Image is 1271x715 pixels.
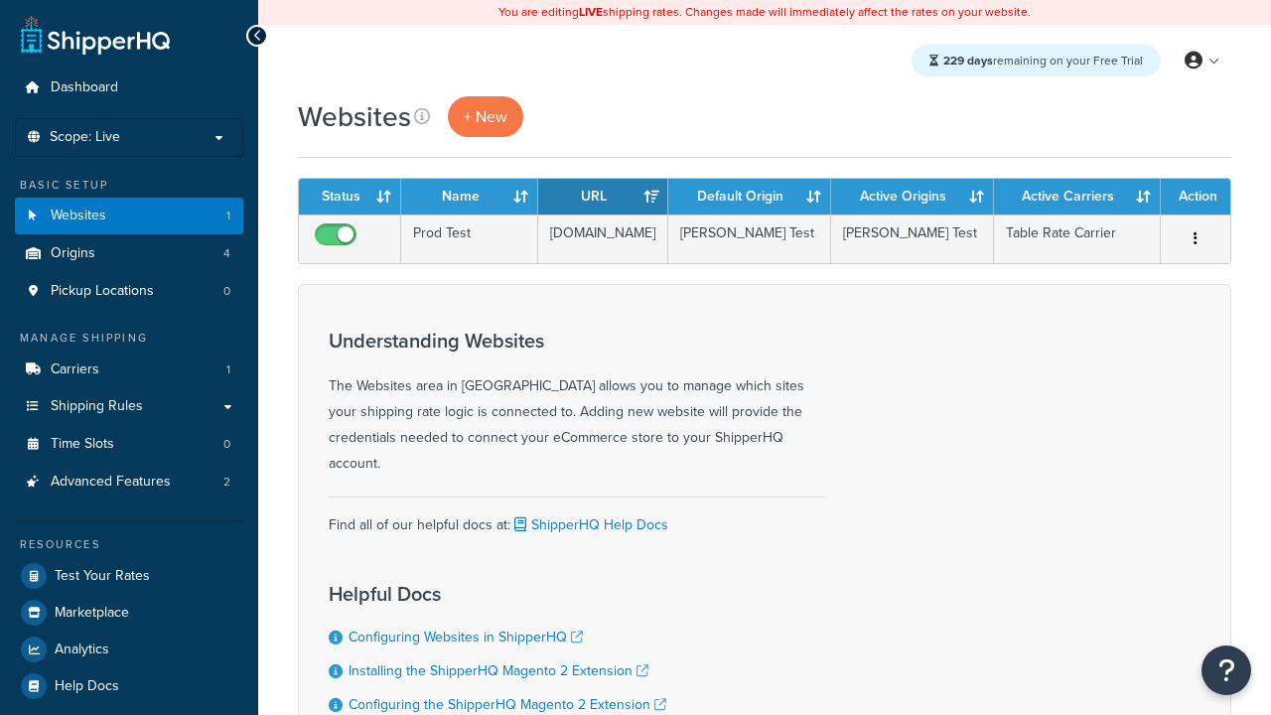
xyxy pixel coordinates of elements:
div: Basic Setup [15,177,243,194]
a: ShipperHQ Home [21,15,170,55]
h3: Helpful Docs [329,583,686,605]
li: Carriers [15,352,243,388]
a: ShipperHQ Help Docs [510,514,668,535]
a: Analytics [15,632,243,667]
span: 0 [223,283,230,300]
span: Marketplace [55,605,129,622]
span: 4 [223,245,230,262]
h1: Websites [298,97,411,136]
a: Marketplace [15,595,243,631]
span: 0 [223,436,230,453]
span: + New [464,105,507,128]
th: Name: activate to sort column ascending [401,179,538,214]
a: Time Slots 0 [15,426,243,463]
li: Origins [15,235,243,272]
a: Dashboard [15,70,243,106]
span: Websites [51,208,106,224]
span: Time Slots [51,436,114,453]
th: Action [1161,179,1230,214]
span: 2 [223,474,230,491]
a: Help Docs [15,668,243,704]
span: Carriers [51,361,99,378]
div: remaining on your Free Trial [912,45,1161,76]
th: URL: activate to sort column ascending [538,179,668,214]
span: Shipping Rules [51,398,143,415]
td: [DOMAIN_NAME] [538,214,668,263]
a: Pickup Locations 0 [15,273,243,310]
a: Shipping Rules [15,388,243,425]
button: Open Resource Center [1201,645,1251,695]
span: Scope: Live [50,129,120,146]
li: Pickup Locations [15,273,243,310]
a: Advanced Features 2 [15,464,243,500]
td: Table Rate Carrier [994,214,1161,263]
th: Status: activate to sort column ascending [299,179,401,214]
span: Help Docs [55,678,119,695]
span: Advanced Features [51,474,171,491]
a: Configuring the ShipperHQ Magento 2 Extension [349,694,666,715]
td: Prod Test [401,214,538,263]
span: 1 [226,361,230,378]
b: LIVE [579,3,603,21]
span: Dashboard [51,79,118,96]
th: Active Origins: activate to sort column ascending [831,179,994,214]
a: Origins 4 [15,235,243,272]
a: Websites 1 [15,198,243,234]
div: Find all of our helpful docs at: [329,497,825,538]
div: The Websites area in [GEOGRAPHIC_DATA] allows you to manage which sites your shipping rate logic ... [329,330,825,477]
a: Configuring Websites in ShipperHQ [349,627,583,647]
span: Pickup Locations [51,283,154,300]
a: Test Your Rates [15,558,243,594]
span: 1 [226,208,230,224]
h3: Understanding Websites [329,330,825,352]
li: Time Slots [15,426,243,463]
li: Websites [15,198,243,234]
div: Resources [15,536,243,553]
strong: 229 days [943,52,993,70]
td: [PERSON_NAME] Test [831,214,994,263]
a: + New [448,96,523,137]
th: Default Origin: activate to sort column ascending [668,179,831,214]
li: Advanced Features [15,464,243,500]
span: Origins [51,245,95,262]
span: Analytics [55,642,109,658]
th: Active Carriers: activate to sort column ascending [994,179,1161,214]
td: [PERSON_NAME] Test [668,214,831,263]
a: Installing the ShipperHQ Magento 2 Extension [349,660,648,681]
div: Manage Shipping [15,330,243,347]
span: Test Your Rates [55,568,150,585]
a: Carriers 1 [15,352,243,388]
